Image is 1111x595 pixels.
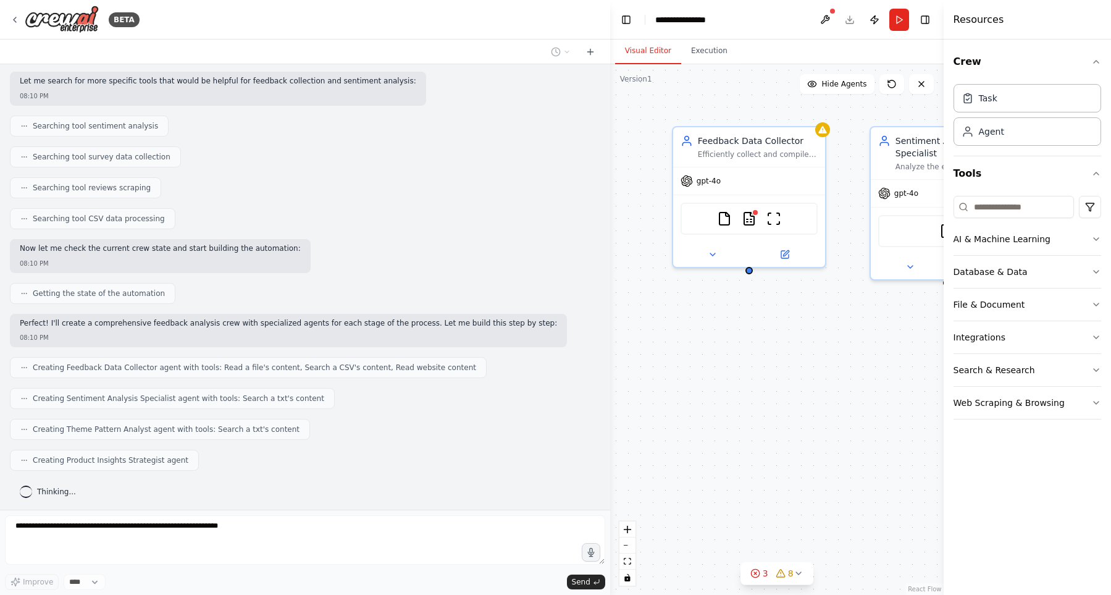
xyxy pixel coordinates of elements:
div: Search & Research [954,364,1035,376]
div: Analyze the emotional tone and sentiment of customer feedback across all collected data sources. ... [895,162,1015,172]
p: Let me search for more specific tools that would be helpful for feedback collection and sentiment... [20,77,416,87]
nav: breadcrumb [655,14,718,26]
div: Tools [954,191,1101,429]
div: 08:10 PM [20,333,557,342]
img: Logo [25,6,99,33]
h4: Resources [954,12,1004,27]
div: AI & Machine Learning [954,233,1050,245]
button: AI & Machine Learning [954,223,1101,255]
span: Creating Sentiment Analysis Specialist agent with tools: Search a txt's content [33,394,324,403]
button: Open in side panel [750,247,820,262]
div: Web Scraping & Browsing [954,397,1065,409]
button: Web Scraping & Browsing [954,387,1101,419]
span: Creating Feedback Data Collector agent with tools: Read a file's content, Search a CSV's content,... [33,363,476,373]
span: Searching tool reviews scraping [33,183,151,193]
button: Crew [954,44,1101,79]
span: Thinking... [37,487,76,497]
div: Database & Data [954,266,1028,278]
div: Version 1 [620,74,652,84]
div: File & Document [954,298,1025,311]
button: File & Document [954,289,1101,321]
button: Search & Research [954,354,1101,386]
span: Getting the state of the automation [33,289,165,298]
button: Send [567,575,605,589]
span: Creating Product Insights Strategist agent [33,455,188,465]
span: Hide Agents [822,79,867,89]
div: 08:10 PM [20,91,416,101]
button: fit view [619,554,635,570]
button: Tools [954,156,1101,191]
span: Searching tool survey data collection [33,152,170,162]
span: Searching tool sentiment analysis [33,121,158,131]
button: Start a new chat [581,44,600,59]
span: 3 [763,567,768,580]
img: FileReadTool [717,211,732,226]
div: Feedback Data Collector [698,135,818,147]
button: Visual Editor [615,38,681,64]
button: Hide left sidebar [618,11,635,28]
span: gpt-4o [894,188,918,198]
div: React Flow controls [619,521,635,586]
button: Improve [5,574,59,590]
div: 08:10 PM [20,259,301,268]
button: Database & Data [954,256,1101,288]
p: Now let me check the current crew state and start building the automation: [20,244,301,254]
button: Execution [681,38,737,64]
div: Integrations [954,331,1005,344]
span: Creating Theme Pattern Analyst agent with tools: Search a txt's content [33,424,300,434]
div: Crew [954,79,1101,156]
div: Efficiently collect and compile feedback data from multiple sources including {survey_file}, onli... [698,150,818,159]
p: Perfect! I'll create a comprehensive feedback analysis crew with specialized agents for each stag... [20,319,557,329]
div: Agent [979,125,1004,138]
a: React Flow attribution [908,586,941,593]
span: Improve [23,577,53,587]
button: Hide Agents [800,74,874,94]
span: 8 [788,567,794,580]
span: Send [572,577,590,587]
div: Sentiment Analysis Specialist [895,135,1015,159]
div: BETA [109,12,140,27]
button: Click to speak your automation idea [582,543,600,562]
div: Sentiment Analysis SpecialistAnalyze the emotional tone and sentiment of customer feedback across... [870,126,1024,281]
button: zoom in [619,521,635,538]
button: toggle interactivity [619,570,635,586]
button: Hide right sidebar [916,11,934,28]
button: Integrations [954,321,1101,353]
span: gpt-4o [697,176,721,186]
button: 38 [740,562,813,585]
div: Feedback Data CollectorEfficiently collect and compile feedback data from multiple sources includ... [672,126,826,268]
div: Task [979,92,997,104]
img: CSVSearchTool [742,211,757,226]
img: ScrapeWebsiteTool [766,211,781,226]
span: Searching tool CSV data processing [33,214,165,224]
button: Switch to previous chat [546,44,576,59]
button: zoom out [619,538,635,554]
